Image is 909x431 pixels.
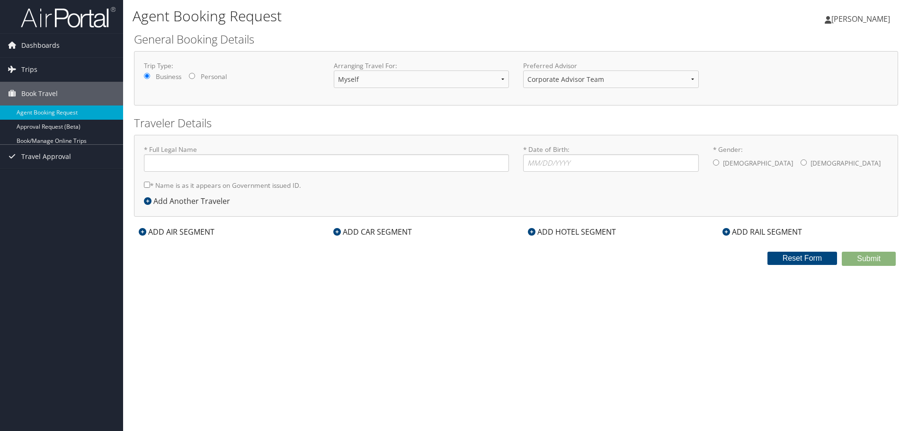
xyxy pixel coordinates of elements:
span: Dashboards [21,34,60,57]
label: * Full Legal Name [144,145,509,172]
label: Trip Type: [144,61,320,70]
label: * Date of Birth: [523,145,699,172]
h2: General Booking Details [134,31,898,47]
button: Reset Form [767,252,838,265]
img: airportal-logo.png [21,6,116,28]
div: ADD RAIL SEGMENT [718,226,807,237]
div: ADD AIR SEGMENT [134,226,219,237]
div: Add Another Traveler [144,195,235,207]
span: Trips [21,58,37,81]
h2: Traveler Details [134,115,898,131]
label: * Gender: [713,145,889,173]
input: * Name is as it appears on Government issued ID. [144,182,150,188]
label: Personal [201,72,227,81]
div: ADD HOTEL SEGMENT [523,226,621,237]
button: Submit [842,252,896,266]
input: * Gender:[DEMOGRAPHIC_DATA][DEMOGRAPHIC_DATA] [801,159,807,166]
input: * Full Legal Name [144,154,509,172]
span: Book Travel [21,82,58,106]
span: Travel Approval [21,145,71,168]
label: * Name is as it appears on Government issued ID. [144,176,301,194]
div: ADD CAR SEGMENT [329,226,417,237]
label: [DEMOGRAPHIC_DATA] [811,154,881,172]
label: Preferred Advisor [523,61,699,70]
label: Arranging Travel For: [334,61,509,70]
label: [DEMOGRAPHIC_DATA] [723,154,793,172]
span: [PERSON_NAME] [831,14,890,24]
input: * Gender:[DEMOGRAPHIC_DATA][DEMOGRAPHIC_DATA] [713,159,719,166]
input: * Date of Birth: [523,154,699,172]
h1: Agent Booking Request [133,6,644,26]
label: Business [156,72,181,81]
a: [PERSON_NAME] [825,5,900,33]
